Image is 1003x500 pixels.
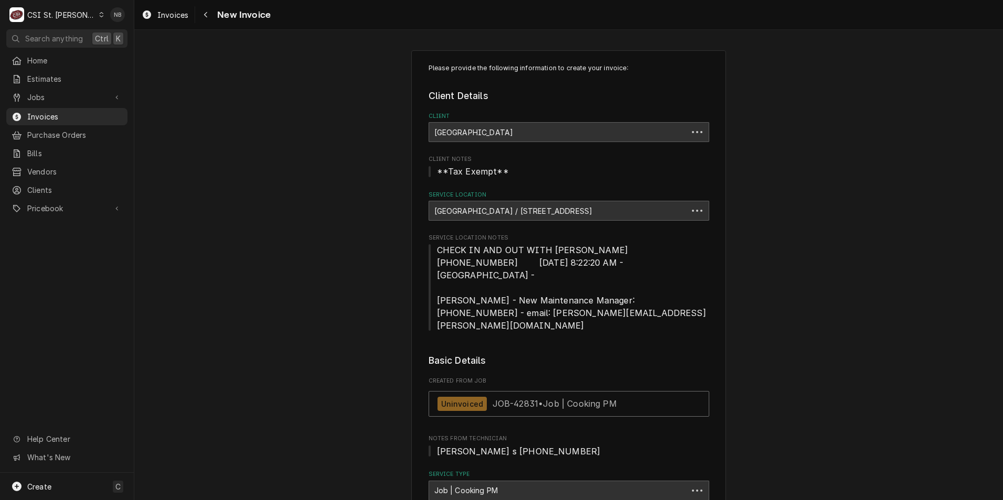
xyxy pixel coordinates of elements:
[27,92,106,103] span: Jobs
[429,155,709,178] div: Client Notes
[429,234,709,332] div: Service Location Notes
[429,377,709,385] span: Created From Job
[6,200,127,217] a: Go to Pricebook
[6,89,127,106] a: Go to Jobs
[429,89,709,103] legend: Client Details
[429,155,709,164] span: Client Notes
[429,445,709,458] span: Notes From Technician
[6,430,127,448] a: Go to Help Center
[9,7,24,22] div: CSI St. Louis's Avatar
[429,165,709,178] span: Client Notes
[437,245,706,331] span: CHECK IN AND OUT WITH [PERSON_NAME] [PHONE_NUMBER] [DATE] 8:22:20 AM - [GEOGRAPHIC_DATA] - [PERSO...
[6,181,127,199] a: Clients
[27,203,106,214] span: Pricebook
[6,145,127,162] a: Bills
[27,55,122,66] span: Home
[27,166,122,177] span: Vendors
[110,7,125,22] div: Nick Badolato's Avatar
[115,481,121,492] span: C
[27,148,122,159] span: Bills
[25,33,83,44] span: Search anything
[157,9,188,20] span: Invoices
[429,63,709,73] p: Please provide the following information to create your invoice:
[6,29,127,48] button: Search anythingCtrlK
[429,470,709,500] div: Service Type
[429,112,709,142] div: Client
[429,354,709,367] legend: Basic Details
[6,126,127,144] a: Purchase Orders
[27,482,51,491] span: Create
[429,244,709,332] span: Service Location Notes
[429,234,709,242] span: Service Location Notes
[429,201,709,221] div: St. Luke's Surrey Place / 14701 Olive Blvd, Chesterfield, MO 63017
[27,452,121,463] span: What's New
[27,73,122,84] span: Estimates
[6,163,127,180] a: Vendors
[437,446,601,456] span: [PERSON_NAME] s [PHONE_NUMBER]
[6,70,127,88] a: Estimates
[27,184,122,195] span: Clients
[6,108,127,125] a: Invoices
[493,398,617,409] span: JOB-42831 • Job | Cooking PM
[6,52,127,69] a: Home
[429,112,709,121] label: Client
[9,7,24,22] div: C
[438,397,487,411] div: Uninvoiced
[110,7,125,22] div: NB
[27,129,122,140] span: Purchase Orders
[429,434,709,443] span: Notes From Technician
[429,191,709,221] div: Service Location
[137,6,193,24] a: Invoices
[197,6,214,23] button: Navigate back
[95,33,109,44] span: Ctrl
[27,111,122,122] span: Invoices
[429,391,709,417] a: View Job
[214,8,271,22] span: New Invoice
[116,33,121,44] span: K
[429,470,709,479] label: Service Type
[429,434,709,457] div: Notes From Technician
[27,433,121,444] span: Help Center
[429,377,709,422] div: Created From Job
[27,9,95,20] div: CSI St. [PERSON_NAME]
[429,122,709,142] div: St. Luke's Surrey Place
[6,449,127,466] a: Go to What's New
[429,191,709,199] label: Service Location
